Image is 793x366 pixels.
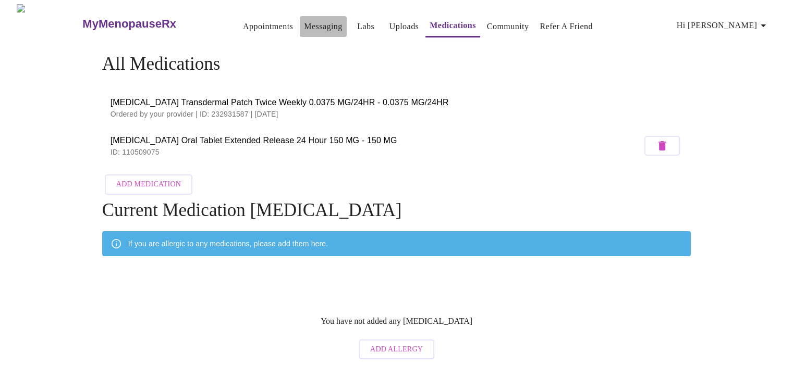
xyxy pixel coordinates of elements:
a: Refer a Friend [540,19,593,34]
h3: MyMenopauseRx [82,17,176,31]
button: Add Medication [105,174,192,195]
a: Appointments [243,19,293,34]
span: Hi [PERSON_NAME] [677,18,770,33]
span: [MEDICAL_DATA] Oral Tablet Extended Release 24 Hour 150 MG - 150 MG [111,134,642,147]
a: Uploads [389,19,419,34]
h4: All Medications [102,54,691,74]
img: MyMenopauseRx Logo [17,4,81,43]
a: Messaging [304,19,342,34]
button: Hi [PERSON_NAME] [673,15,774,36]
div: If you are allergic to any medications, please add them here. [128,234,328,253]
button: Labs [349,16,383,37]
span: Add Allergy [370,343,423,356]
a: MyMenopauseRx [81,6,218,42]
h4: Current Medication [MEDICAL_DATA] [102,200,691,221]
button: Messaging [300,16,346,37]
button: Appointments [239,16,297,37]
a: Medications [430,18,476,33]
span: [MEDICAL_DATA] Transdermal Patch Twice Weekly 0.0375 MG/24HR - 0.0375 MG/24HR [111,96,683,109]
a: Labs [357,19,374,34]
button: Uploads [385,16,423,37]
p: You have not added any [MEDICAL_DATA] [321,317,472,326]
a: Community [487,19,529,34]
span: Add Medication [116,178,181,191]
button: Medications [425,15,480,37]
button: Refer a Friend [535,16,597,37]
button: Community [483,16,533,37]
button: Add Allergy [359,339,434,360]
p: Ordered by your provider | ID: 232931587 | [DATE] [111,109,683,119]
p: ID: 110509075 [111,147,642,157]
